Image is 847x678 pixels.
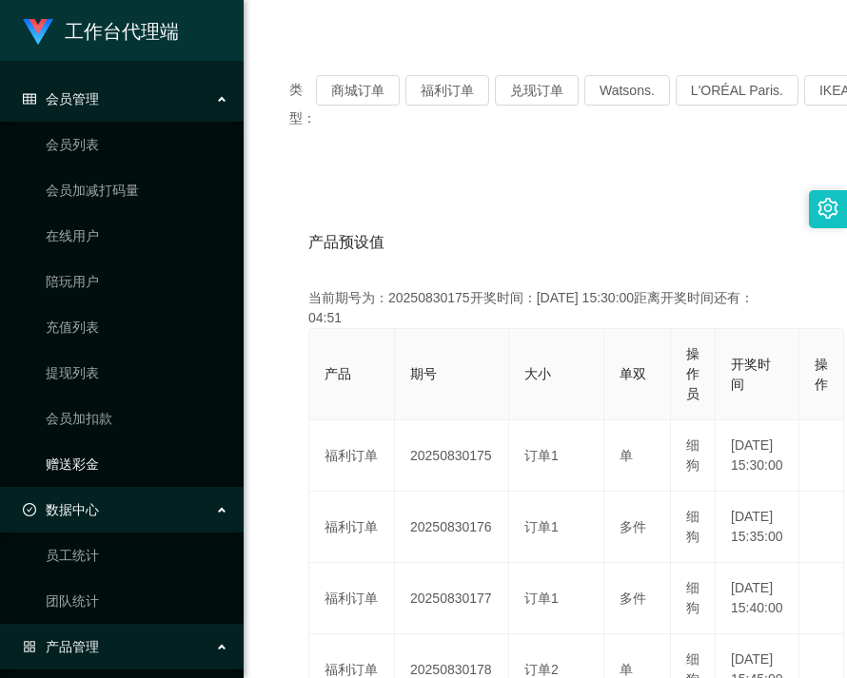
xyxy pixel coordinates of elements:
a: 在线用户 [46,217,228,255]
td: [DATE] 15:40:00 [716,563,799,634]
a: 工作台代理端 [23,23,179,38]
span: 订单2 [524,662,559,677]
td: [DATE] 15:30:00 [716,420,799,492]
td: 福利订单 [309,492,395,563]
td: 福利订单 [309,563,395,634]
div: 当前期号为：20250830175开奖时间：[DATE] 15:30:00距离开奖时间还有：04:51 [308,288,782,328]
span: 单双 [620,366,646,381]
span: 操作 [815,357,828,392]
h1: 工作台代理端 [65,1,179,62]
span: 产品管理 [23,639,99,654]
button: L'ORÉAL Paris. [676,75,798,106]
span: 单 [620,448,633,463]
span: 类型： [289,75,316,132]
button: 福利订单 [405,75,489,106]
span: 数据中心 [23,502,99,517]
span: 订单1 [524,591,559,606]
a: 团队统计 [46,582,228,620]
span: 操作员 [686,346,699,401]
td: 20250830175 [395,420,509,492]
td: 细狗 [671,563,716,634]
span: 产品预设值 [308,231,384,254]
span: 多件 [620,519,646,534]
td: 细狗 [671,492,716,563]
td: [DATE] 15:35:00 [716,492,799,563]
i: 图标: appstore-o [23,640,36,653]
span: 订单1 [524,519,559,534]
td: 20250830177 [395,563,509,634]
a: 充值列表 [46,308,228,346]
i: 图标: setting [817,198,838,219]
span: 会员管理 [23,91,99,107]
a: 会员加减打码量 [46,171,228,209]
a: 提现列表 [46,354,228,392]
span: 单 [620,662,633,677]
td: 细狗 [671,420,716,492]
span: 产品 [325,366,351,381]
span: 订单1 [524,448,559,463]
span: 大小 [524,366,551,381]
button: 兑现订单 [495,75,579,106]
span: 开奖时间 [731,357,771,392]
a: 会员加扣款 [46,399,228,437]
img: logo.9652507e.png [23,19,53,46]
span: 多件 [620,591,646,606]
a: 员工统计 [46,536,228,574]
i: 图标: table [23,92,36,106]
td: 20250830176 [395,492,509,563]
a: 赠送彩金 [46,445,228,483]
button: Watsons. [584,75,670,106]
a: 会员列表 [46,126,228,164]
span: 期号 [410,366,437,381]
i: 图标: check-circle-o [23,503,36,516]
a: 陪玩用户 [46,262,228,300]
button: 商城订单 [316,75,400,106]
td: 福利订单 [309,420,395,492]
